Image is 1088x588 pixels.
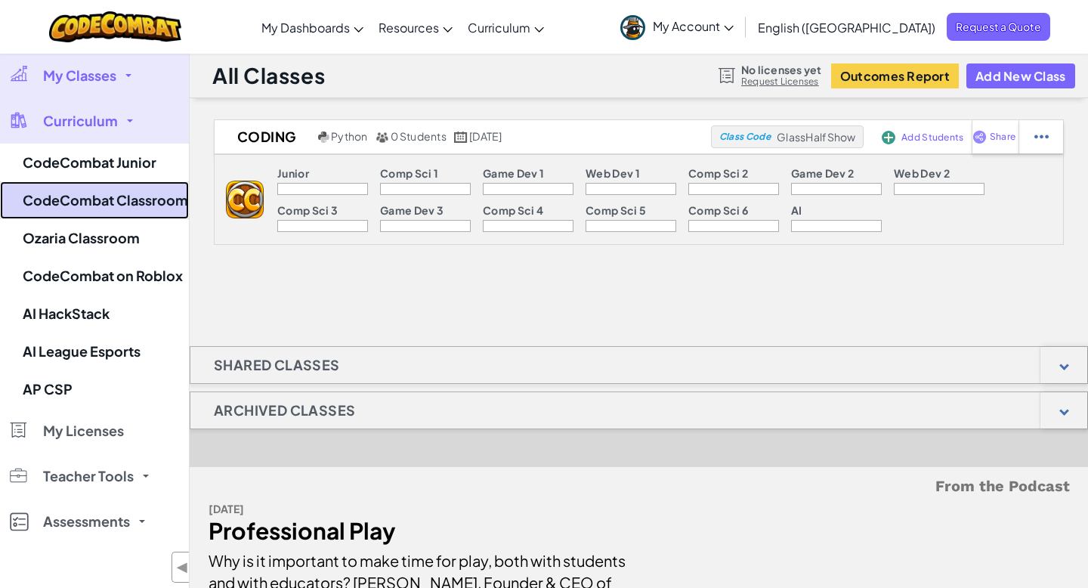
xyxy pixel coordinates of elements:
p: Game Dev 2 [791,167,854,179]
h1: Shared Classes [190,346,363,384]
a: Resources [371,7,460,48]
span: [DATE] [469,129,502,143]
p: Junior [277,167,309,179]
span: My Licenses [43,424,124,438]
p: Game Dev 3 [380,204,444,216]
p: AI [791,204,802,216]
img: CodeCombat logo [49,11,181,42]
span: Resources [379,20,439,36]
p: Comp Sci 4 [483,204,543,216]
p: Comp Sci 3 [277,204,338,216]
img: MultipleUsers.png [376,132,389,143]
a: Curriculum [460,7,552,48]
a: Coding Python 0 Students [DATE] [215,125,711,148]
span: Class Code [719,132,771,141]
span: Python [331,129,367,143]
span: Teacher Tools [43,469,134,483]
img: IconShare_Purple.svg [972,130,987,144]
button: Outcomes Report [831,63,959,88]
a: English ([GEOGRAPHIC_DATA]) [750,7,943,48]
div: Professional Play [209,520,628,542]
p: Web Dev 1 [586,167,640,179]
p: Game Dev 1 [483,167,544,179]
span: English ([GEOGRAPHIC_DATA]) [758,20,935,36]
a: Request a Quote [947,13,1050,41]
img: calendar.svg [454,132,468,143]
span: 0 Students [391,129,447,143]
img: python.png [318,132,329,143]
img: IconAddStudents.svg [882,131,895,144]
span: Curriculum [468,20,530,36]
h2: Coding [215,125,314,148]
p: Web Dev 2 [894,167,950,179]
a: My Account [613,3,741,51]
p: Comp Sci 5 [586,204,646,216]
span: GlassHalfShow [777,130,855,144]
span: Add Students [901,133,963,142]
div: [DATE] [209,498,628,520]
span: My Classes [43,69,116,82]
span: Share [990,132,1015,141]
p: Comp Sci 2 [688,167,748,179]
img: avatar [620,15,645,40]
span: My Dashboards [261,20,350,36]
span: Curriculum [43,114,118,128]
button: Add New Class [966,63,1075,88]
span: ◀ [176,556,189,578]
img: logo [226,181,264,218]
h1: All Classes [212,61,325,90]
span: No licenses yet [741,63,821,76]
img: IconStudentEllipsis.svg [1034,130,1049,144]
h5: From the Podcast [209,475,1070,498]
a: My Dashboards [254,7,371,48]
p: Comp Sci 1 [380,167,438,179]
span: My Account [653,18,734,34]
h1: Archived Classes [190,391,379,429]
p: Comp Sci 6 [688,204,748,216]
a: Request Licenses [741,76,821,88]
span: Assessments [43,515,130,528]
